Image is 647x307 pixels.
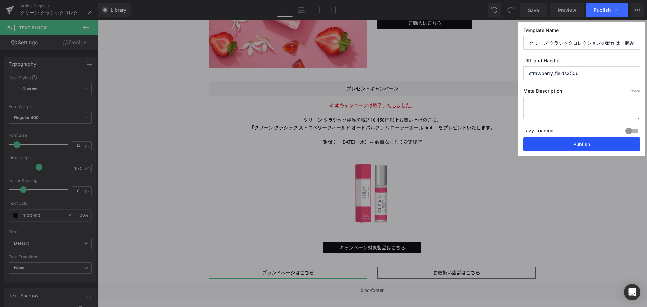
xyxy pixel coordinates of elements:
[112,247,270,258] a: ブランドページはこちら
[336,105,398,110] span: 」をプレゼントいたします。
[594,7,611,13] span: Publish
[152,105,336,110] span: 「クリーン クラシック ストロベリーフィールド オードパルファム ローラーボール 5mL
[630,89,640,93] span: /320
[225,119,325,124] span: 期間： [DATE]（水）～ 数量なくなり次第終了
[232,83,318,88] span: ※ 本キャンペーンは終了いたしました。
[630,89,633,93] span: 0
[165,250,217,255] span: ブランドページはこちら
[249,66,301,71] span: プレゼントキャンペーン
[280,247,438,258] a: お取扱い店舗はこちら
[242,225,308,230] span: キャンペーン対象製品はこちら
[523,27,640,36] label: Template Name
[523,137,640,151] button: Publish
[336,250,383,255] span: お取扱い店舗はこちら
[523,126,554,137] label: Lazy Loading
[523,58,640,66] label: URL and Handle
[523,88,640,97] label: Meta Description
[624,284,640,300] div: Open Intercom Messenger
[112,61,438,76] a: プレゼントキャンペーン
[226,222,324,234] a: キャンペーン対象製品はこちら
[206,97,344,102] span: クリーン クラシック製品を税込10,450円以上お買い上げの方に、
